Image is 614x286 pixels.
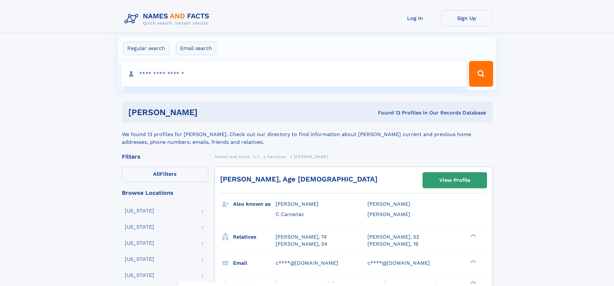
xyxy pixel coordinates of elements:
div: [US_STATE] [125,257,154,262]
span: [PERSON_NAME] [367,211,410,217]
a: Names and Facts [215,153,250,161]
span: C [257,154,260,159]
a: Log In [389,10,441,26]
h1: [PERSON_NAME] [128,108,288,116]
a: [PERSON_NAME], 52 [367,233,419,241]
span: Carcenac [267,154,287,159]
div: [US_STATE] [125,208,154,213]
img: Logo Names and Facts [122,10,215,28]
div: ❯ [469,259,476,263]
span: C Carcenac [276,211,304,217]
a: C [257,153,260,161]
span: [PERSON_NAME] [294,154,328,159]
div: We found 13 profiles for [PERSON_NAME]. Check out our directory to find information about [PERSON... [122,123,492,146]
a: [PERSON_NAME], 54 [276,241,327,248]
div: [US_STATE] [125,241,154,246]
div: ❯ [469,280,476,284]
input: search input [121,61,466,87]
div: ❯ [469,233,476,237]
button: Search Button [469,61,493,87]
div: Found 13 Profiles In Our Records Database [288,109,486,116]
label: Regular search [123,42,169,55]
div: [US_STATE] [125,224,154,230]
h3: Also known as [233,199,276,210]
div: View Profile [439,173,470,188]
label: Filters [122,167,208,182]
a: [PERSON_NAME], Age [DEMOGRAPHIC_DATA] [220,175,377,183]
h3: Email [233,258,276,269]
div: Filters [122,154,208,160]
span: [PERSON_NAME] [367,201,410,207]
a: Sign Up [441,10,492,26]
a: View Profile [423,173,487,188]
span: All [153,171,160,177]
span: [PERSON_NAME] [276,201,318,207]
div: Browse Locations [122,190,208,196]
label: Email search [176,42,216,55]
a: Carcenac [267,153,287,161]
a: [PERSON_NAME], 74 [276,233,327,241]
h3: Relatives [233,232,276,242]
a: [PERSON_NAME], 19 [367,241,418,248]
div: [US_STATE] [125,273,154,278]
